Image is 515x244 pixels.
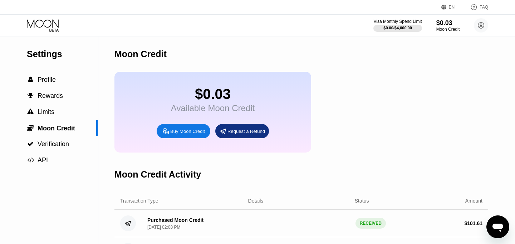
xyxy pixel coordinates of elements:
[436,27,460,32] div: Moon Credit
[248,198,264,204] div: Details
[27,76,34,83] div: 
[171,103,255,113] div: Available Moon Credit
[436,19,460,27] div: $0.03
[449,5,455,10] div: EN
[436,19,460,32] div: $0.03Moon Credit
[38,140,69,148] span: Verification
[373,19,422,24] div: Visa Monthly Spend Limit
[27,157,34,163] span: 
[38,156,48,164] span: API
[227,128,265,134] div: Request a Refund
[38,92,63,99] span: Rewards
[27,109,34,115] span: 
[170,128,205,134] div: Buy Moon Credit
[114,49,167,59] div: Moon Credit
[27,141,34,147] span: 
[147,225,180,230] div: [DATE] 02:08 PM
[38,76,56,83] span: Profile
[120,198,158,204] div: Transaction Type
[373,19,422,32] div: Visa Monthly Spend Limit$0.00/$4,000.00
[486,215,509,238] iframe: Button to launch messaging window
[27,93,34,99] div: 
[147,217,203,223] div: Purchased Moon Credit
[463,4,488,11] div: FAQ
[38,125,75,132] span: Moon Credit
[355,198,369,204] div: Status
[27,49,98,59] div: Settings
[441,4,463,11] div: EN
[215,124,269,138] div: Request a Refund
[38,108,54,115] span: Limits
[464,220,482,226] div: $ 101.61
[383,26,412,30] div: $0.00 / $4,000.00
[28,76,33,83] span: 
[171,86,255,102] div: $0.03
[27,124,34,131] span: 
[28,93,34,99] span: 
[480,5,488,10] div: FAQ
[355,218,386,229] div: RECEIVED
[114,169,201,180] div: Moon Credit Activity
[157,124,210,138] div: Buy Moon Credit
[465,198,482,204] div: Amount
